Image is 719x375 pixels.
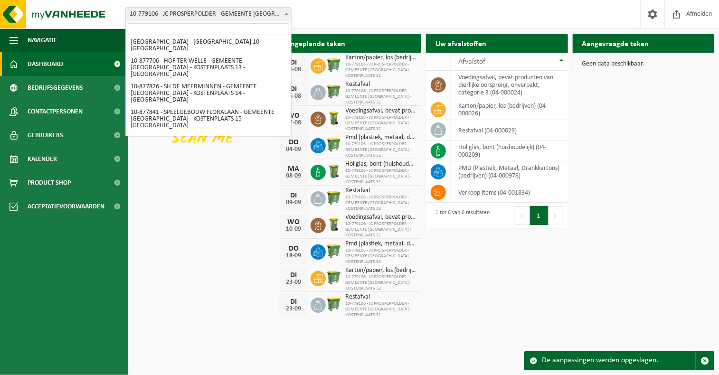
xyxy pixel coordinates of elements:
div: 23-09 [284,306,303,312]
span: 10-779106 - JC PROSPERPOLDER - GEMEENTE BEVEREN - KOSTENPLAATS 32 - KIELDRECHT [126,8,291,21]
td: PMD (Plastiek, Metaal, Drankkartons) (bedrijven) (04-000978) [451,161,568,182]
div: 1 tot 6 van 6 resultaten [431,205,490,226]
img: WB-0770-HPE-GN-51 [326,57,342,73]
h2: Ingeplande taken [280,34,355,52]
span: Karton/papier, los (bedrijven) [346,54,417,62]
td: hol glas, bont (huishoudelijk) (04-000209) [451,141,568,161]
span: Hol glas, bont (huishoudelijk) [346,160,417,168]
li: 10-877706 - HOF TER WELLE - GEMEENTE [GEOGRAPHIC_DATA] - KOSTENPLAATS 13 - [GEOGRAPHIC_DATA] [128,55,289,81]
span: 10-779106 - JC PROSPERPOLDER - GEMEENTE [GEOGRAPHIC_DATA] - KOSTENPLAATS 32 [346,195,417,212]
img: WB-0770-HPE-GN-51 [326,137,342,153]
div: De aanpassingen werden opgeslagen. [542,352,695,370]
div: DI [284,298,303,306]
div: WO [284,112,303,120]
li: 10-877841 - SPEELGEBOUW FLORALAAN - GEMEENTE [GEOGRAPHIC_DATA] - KOSTENPLAATS 15 - [GEOGRAPHIC_DATA] [128,106,289,132]
td: verkoop items (04-001834) [451,182,568,203]
span: Restafval [346,81,417,88]
div: MA [284,165,303,173]
span: Restafval [346,187,417,195]
span: Navigatie [28,28,57,52]
span: Acceptatievoorwaarden [28,195,104,218]
td: karton/papier, los (bedrijven) (04-000026) [451,99,568,120]
img: WB-0770-HPE-GN-51 [326,84,342,100]
span: 10-779106 - JC PROSPERPOLDER - GEMEENTE [GEOGRAPHIC_DATA] - KOSTENPLAATS 32 [346,115,417,132]
span: Bedrijfsgegevens [28,76,83,100]
span: Restafval [346,293,417,301]
span: 10-779106 - JC PROSPERPOLDER - GEMEENTE [GEOGRAPHIC_DATA] - KOSTENPLAATS 32 [346,62,417,79]
span: 10-779106 - JC PROSPERPOLDER - GEMEENTE [GEOGRAPHIC_DATA] - KOSTENPLAATS 32 [346,274,417,291]
img: WB-0770-HPE-GN-51 [326,243,342,259]
img: WB-0140-HPE-GN-50 [326,110,342,126]
span: 10-779106 - JC PROSPERPOLDER - GEMEENTE [GEOGRAPHIC_DATA] - KOSTENPLAATS 32 [346,88,417,105]
div: DI [284,192,303,199]
img: WB-0770-HPE-GN-51 [326,190,342,206]
span: Dashboard [28,52,63,76]
button: 1 [530,206,549,225]
span: 10-779106 - JC PROSPERPOLDER - GEMEENTE [GEOGRAPHIC_DATA] - KOSTENPLAATS 32 [346,301,417,318]
span: 10-779106 - JC PROSPERPOLDER - GEMEENTE [GEOGRAPHIC_DATA] - KOSTENPLAATS 32 [346,248,417,265]
button: Next [549,206,563,225]
div: DI [284,85,303,93]
span: Kalender [28,147,57,171]
span: Pmd (plastiek, metaal, drankkartons) (bedrijven) [346,240,417,248]
span: 10-779106 - JC PROSPERPOLDER - GEMEENTE [GEOGRAPHIC_DATA] - KOSTENPLAATS 32 [346,168,417,185]
li: 10-877826 - SH DE MEERMINNEN - GEMEENTE [GEOGRAPHIC_DATA] - KOSTENPLAATS 14 - [GEOGRAPHIC_DATA] [128,81,289,106]
button: Previous [515,206,530,225]
span: Afvalstof [458,58,485,66]
div: 10-09 [284,226,303,233]
img: WB-0240-HPE-GN-50 [326,163,342,179]
span: Contactpersonen [28,100,83,123]
div: DI [284,59,303,66]
span: Product Shop [28,171,71,195]
span: 10-779106 - JC PROSPERPOLDER - GEMEENTE BEVEREN - KOSTENPLAATS 32 - KIELDRECHT [125,7,292,21]
h2: Aangevraagde taken [573,34,659,52]
li: 10-877685 - [GEOGRAPHIC_DATA] SAKSEN - GEMEENTE [GEOGRAPHIC_DATA] - [GEOGRAPHIC_DATA] 10 - [GEOGR... [128,29,289,55]
div: 26-08 [284,93,303,100]
td: voedingsafval, bevat producten van dierlijke oorsprong, onverpakt, categorie 3 (04-000024) [451,71,568,99]
div: DI [284,272,303,279]
div: WO [284,218,303,226]
span: Gebruikers [28,123,63,147]
span: Pmd (plastiek, metaal, drankkartons) (bedrijven) [346,134,417,141]
div: 08-09 [284,173,303,179]
span: 10-779106 - JC PROSPERPOLDER - GEMEENTE [GEOGRAPHIC_DATA] - KOSTENPLAATS 32 [346,141,417,159]
div: 09-09 [284,199,303,206]
h2: Uw afvalstoffen [426,34,496,52]
span: 10-779106 - JC PROSPERPOLDER - GEMEENTE [GEOGRAPHIC_DATA] - KOSTENPLAATS 32 [346,221,417,238]
span: Voedingsafval, bevat producten van dierlijke oorsprong, onverpakt, categorie 3 [346,214,417,221]
img: WB-0770-HPE-GN-51 [326,270,342,286]
li: 10-877843 - TDW - GEMEENTE [GEOGRAPHIC_DATA] - KOSTENPLAATS 16 - [GEOGRAPHIC_DATA]-[GEOGRAPHIC_DATA] [128,132,289,158]
span: Voedingsafval, bevat producten van dierlijke oorsprong, onverpakt, categorie 3 [346,107,417,115]
p: Geen data beschikbaar. [582,61,705,67]
div: DO [284,245,303,253]
div: 27-08 [284,120,303,126]
img: WB-0140-HPE-GN-50 [326,216,342,233]
td: restafval (04-000029) [451,120,568,141]
div: 04-09 [284,146,303,153]
span: Karton/papier, los (bedrijven) [346,267,417,274]
div: 23-09 [284,279,303,286]
div: DO [284,139,303,146]
div: 18-09 [284,253,303,259]
img: WB-0770-HPE-GN-51 [326,296,342,312]
div: 26-08 [284,66,303,73]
